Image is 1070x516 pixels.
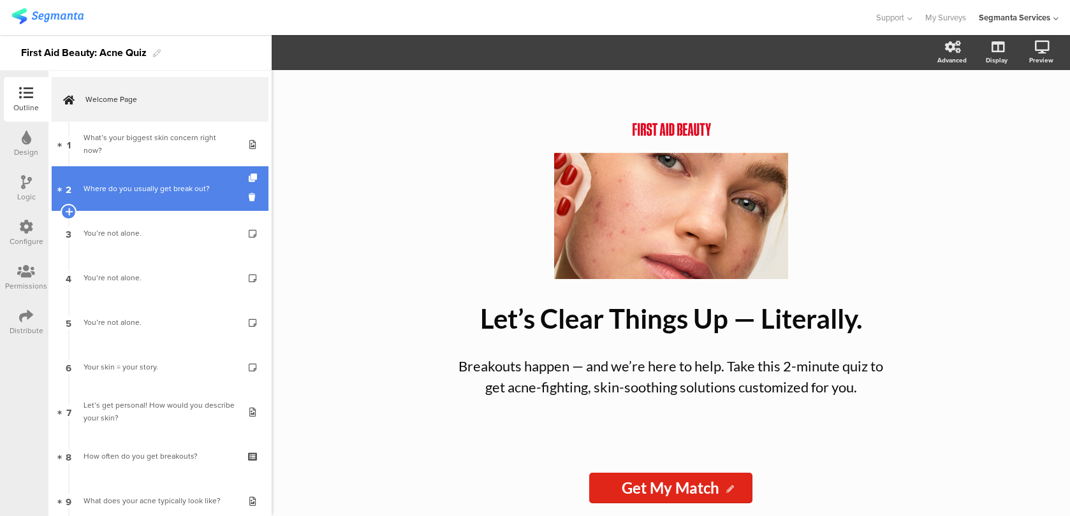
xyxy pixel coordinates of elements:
span: 3 [66,226,71,240]
div: Design [14,147,38,158]
a: 5 You’re not alone. [52,300,268,345]
div: What’s your biggest skin concern right now? [84,131,236,157]
span: 1 [67,137,71,151]
a: 7 Let’s get personal! How would you describe your skin? [52,389,268,434]
span: 5 [66,315,71,329]
i: Delete [249,191,260,203]
div: What does your acne typically look like? [84,494,236,507]
div: Where do you usually get break out? [84,182,236,195]
p: Let’s Clear Things Up — Literally. [435,303,907,334]
span: 2 [66,182,71,196]
div: You’re not alone. [84,227,236,240]
span: 6 [66,360,71,374]
span: 8 [66,449,71,463]
div: First Aid Beauty: Acne Quiz [21,43,147,63]
div: How often do you get breakouts? [84,450,236,462]
div: Permissions [5,280,47,292]
div: Let’s get personal! How would you describe your skin? [84,399,236,424]
span: 7 [66,405,71,419]
a: 8 How often do you get breakouts? [52,434,268,478]
a: 1 What’s your biggest skin concern right now? [52,122,268,166]
a: Welcome Page [52,77,268,122]
div: You’re not alone. [84,316,236,329]
p: Breakouts happen — and we’re here to help. Take this 2-minute quiz to get acne-fighting, skin-soo... [448,355,894,398]
a: 2 Where do you usually get break out? [52,166,268,211]
a: 6 Your skin = your story. [52,345,268,389]
i: Duplicate [249,174,260,182]
div: Logic [17,191,36,203]
div: Display [986,55,1008,65]
div: Advanced [937,55,967,65]
span: 4 [66,271,71,285]
div: You’re not alone. [84,271,236,284]
input: Start [589,473,752,503]
div: Your skin = your story. [84,361,236,373]
a: 3 You’re not alone. [52,211,268,255]
span: 9 [66,494,71,508]
img: segmanta logo [11,8,84,24]
div: Distribute [10,325,43,336]
div: Preview [1029,55,1053,65]
span: Support [876,11,904,24]
div: Outline [13,102,39,113]
a: 4 You’re not alone. [52,255,268,300]
span: Welcome Page [85,93,249,106]
div: Configure [10,236,43,247]
div: Segmanta Services [979,11,1050,24]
